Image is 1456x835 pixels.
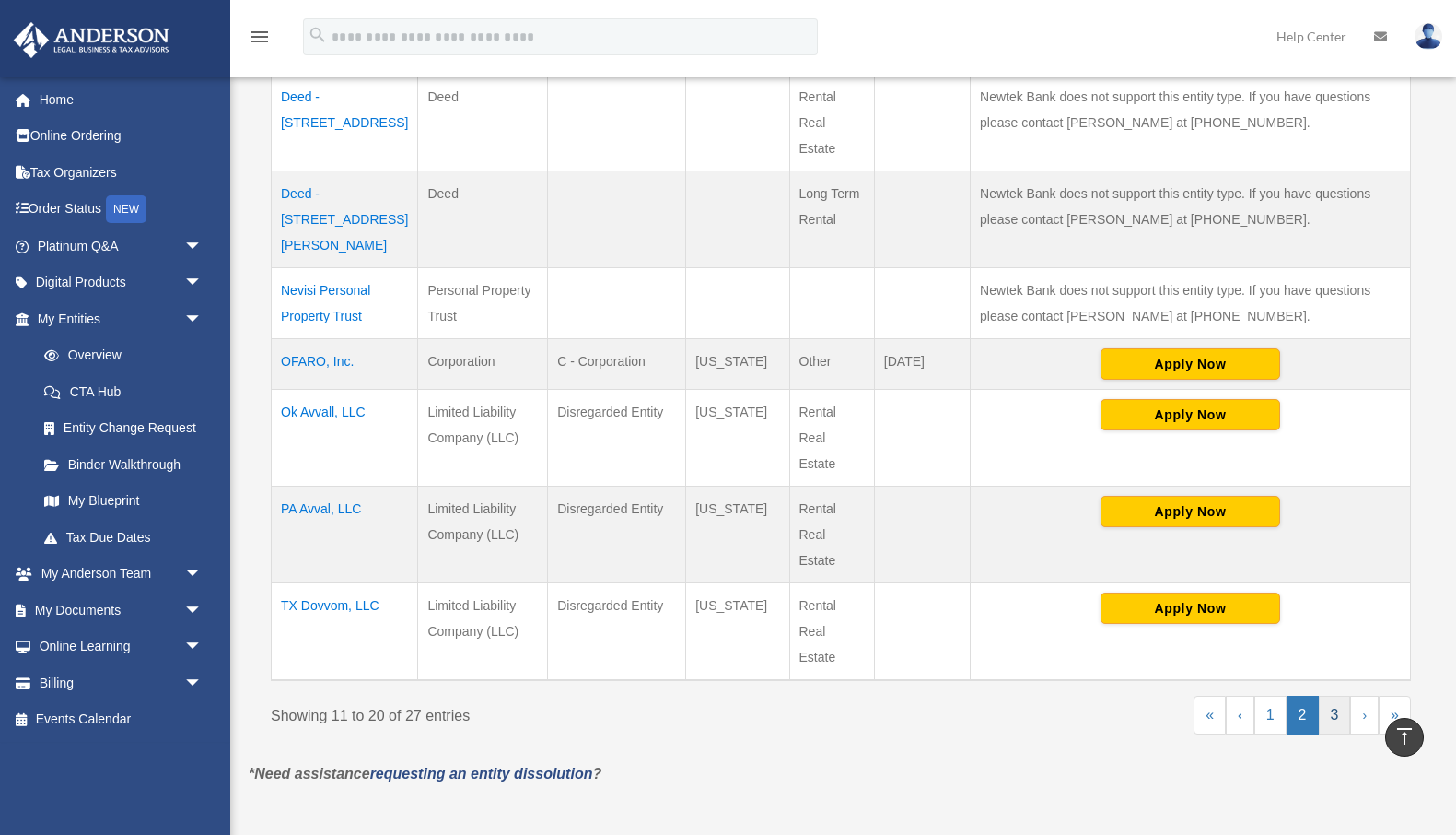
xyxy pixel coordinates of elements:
a: Online Learningarrow_drop_down [13,629,230,665]
div: NEW [106,195,146,223]
td: OFARO, Inc. [272,339,418,390]
td: Deed [418,75,548,171]
td: Deed [418,171,548,268]
span: arrow_drop_down [184,300,221,338]
i: search [308,25,328,45]
a: Last [1379,696,1411,735]
a: My Documentsarrow_drop_down [13,592,230,629]
button: Apply Now [1101,348,1280,380]
button: Apply Now [1101,593,1280,624]
td: Disregarded Entity [548,583,686,681]
td: Limited Liability Company (LLC) [418,390,548,487]
button: Apply Now [1101,496,1280,527]
a: vertical_align_top [1385,718,1424,757]
td: Deed - [STREET_ADDRESS] [272,75,418,171]
a: Previous [1226,696,1254,735]
a: 2 [1287,696,1319,735]
td: TX Dovvom, LLC [272,583,418,681]
td: [DATE] [874,339,970,390]
img: Anderson Advisors Platinum Portal [8,22,175,58]
a: My Anderson Teamarrow_drop_down [13,556,230,593]
a: Home [13,81,230,118]
a: Entity Change Request [26,410,221,447]
td: [US_STATE] [686,390,789,487]
td: Deed - [STREET_ADDRESS][PERSON_NAME] [272,171,418,268]
td: Corporation [418,339,548,390]
td: Newtek Bank does not support this entity type. If you have questions please contact [PERSON_NAME]... [971,268,1411,339]
td: [US_STATE] [686,339,789,390]
i: menu [249,26,271,48]
td: Disregarded Entity [548,487,686,583]
div: Showing 11 to 20 of 27 entries [271,696,827,729]
i: vertical_align_top [1393,725,1415,747]
td: Rental Real Estate [789,75,874,171]
em: *Need assistance ? [249,766,601,782]
button: Apply Now [1101,399,1280,430]
a: First [1194,696,1226,735]
td: Newtek Bank does not support this entity type. If you have questions please contact [PERSON_NAME]... [971,75,1411,171]
span: arrow_drop_down [184,228,221,265]
a: Tax Organizers [13,154,230,191]
img: User Pic [1415,23,1442,50]
a: menu [249,32,271,48]
td: C - Corporation [548,339,686,390]
a: 1 [1254,696,1287,735]
a: Platinum Q&Aarrow_drop_down [13,228,230,265]
a: Binder Walkthrough [26,446,221,483]
span: arrow_drop_down [184,664,221,702]
a: My Entitiesarrow_drop_down [13,300,221,337]
a: CTA Hub [26,373,221,410]
span: arrow_drop_down [184,592,221,629]
a: Next [1350,696,1379,735]
a: requesting an entity dissolution [370,766,593,782]
a: Order StatusNEW [13,191,230,229]
td: PA Avval, LLC [272,487,418,583]
a: 3 [1319,696,1351,735]
td: Ok Avvall, LLC [272,390,418,487]
a: Digital Productsarrow_drop_down [13,265,230,301]
td: Newtek Bank does not support this entity type. If you have questions please contact [PERSON_NAME]... [971,171,1411,268]
td: Rental Real Estate [789,583,874,681]
td: Rental Real Estate [789,390,874,487]
span: arrow_drop_down [184,265,221,302]
td: Disregarded Entity [548,390,686,487]
a: Events Calendar [13,701,230,738]
td: Other [789,339,874,390]
span: arrow_drop_down [184,629,221,666]
a: Online Ordering [13,118,230,155]
a: Billingarrow_drop_down [13,664,230,701]
td: [US_STATE] [686,583,789,681]
span: arrow_drop_down [184,556,221,594]
td: Nevisi Personal Property Trust [272,268,418,339]
td: Personal Property Trust [418,268,548,339]
td: Limited Liability Company (LLC) [418,583,548,681]
a: Tax Due Dates [26,519,221,556]
td: Rental Real Estate [789,487,874,583]
a: My Blueprint [26,483,221,520]
td: Limited Liability Company (LLC) [418,487,548,583]
td: [US_STATE] [686,487,789,583]
td: Long Term Rental [789,171,874,268]
a: Overview [26,337,212,374]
